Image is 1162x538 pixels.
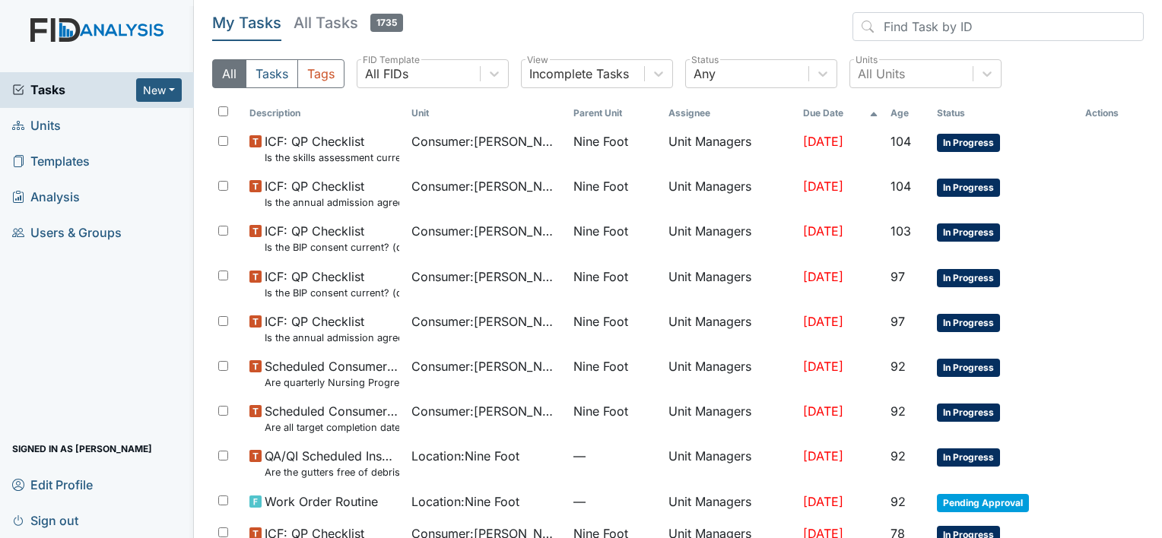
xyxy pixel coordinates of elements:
[891,494,906,509] span: 92
[265,492,378,511] span: Work Order Routine
[411,222,561,240] span: Consumer : [PERSON_NAME]
[265,357,399,390] span: Scheduled Consumer Chart Review Are quarterly Nursing Progress Notes/Visual Assessments completed...
[265,402,399,435] span: Scheduled Consumer Chart Review Are all target completion dates current (not expired)?
[246,59,298,88] button: Tasks
[12,221,122,245] span: Users & Groups
[411,402,561,420] span: Consumer : [PERSON_NAME]
[136,78,182,102] button: New
[891,448,906,464] span: 92
[803,223,843,239] span: [DATE]
[573,267,628,286] span: Nine Foot
[265,177,399,210] span: ICF: QP Checklist Is the annual admission agreement current? (document the date in the comment se...
[803,448,843,464] span: [DATE]
[12,508,78,532] span: Sign out
[12,437,152,460] span: Signed in as [PERSON_NAME]
[662,261,797,306] td: Unit Managers
[858,65,905,83] div: All Units
[265,375,399,390] small: Are quarterly Nursing Progress Notes/Visual Assessments completed by the end of the month followi...
[937,359,1000,377] span: In Progress
[662,396,797,441] td: Unit Managers
[803,314,843,329] span: [DATE]
[212,59,246,88] button: All
[370,14,403,32] span: 1735
[662,441,797,486] td: Unit Managers
[573,132,628,150] span: Nine Foot
[937,314,1000,332] span: In Progress
[411,492,519,511] span: Location : Nine Foot
[265,447,399,479] span: QA/QI Scheduled Inspection Are the gutters free of debris?
[294,12,403,33] h5: All Tasks
[212,12,281,33] h5: My Tasks
[573,447,656,465] span: —
[265,420,399,435] small: Are all target completion dates current (not expired)?
[212,59,344,88] div: Type filter
[891,359,906,374] span: 92
[852,12,1144,41] input: Find Task by ID
[265,150,399,165] small: Is the skills assessment current? (document the date in the comment section)
[12,114,61,138] span: Units
[265,240,399,255] small: Is the BIP consent current? (document the date, BIP number in the comment section)
[937,494,1029,512] span: Pending Approval
[937,269,1000,287] span: In Progress
[662,351,797,396] td: Unit Managers
[931,100,1079,126] th: Toggle SortBy
[573,492,656,511] span: —
[12,473,93,496] span: Edit Profile
[411,177,561,195] span: Consumer : [PERSON_NAME]
[265,222,399,255] span: ICF: QP Checklist Is the BIP consent current? (document the date, BIP number in the comment section)
[1079,100,1144,126] th: Actions
[891,314,905,329] span: 97
[573,222,628,240] span: Nine Foot
[405,100,567,126] th: Toggle SortBy
[662,171,797,216] td: Unit Managers
[937,179,1000,197] span: In Progress
[265,465,399,479] small: Are the gutters free of debris?
[662,486,797,518] td: Unit Managers
[937,134,1000,152] span: In Progress
[803,403,843,419] span: [DATE]
[803,269,843,284] span: [DATE]
[662,126,797,171] td: Unit Managers
[218,106,228,116] input: Toggle All Rows Selected
[411,312,561,331] span: Consumer : [PERSON_NAME]
[937,403,1000,422] span: In Progress
[265,331,399,345] small: Is the annual admission agreement current? (document the date in the comment section)
[803,494,843,509] span: [DATE]
[265,132,399,165] span: ICF: QP Checklist Is the skills assessment current? (document the date in the comment section)
[891,403,906,419] span: 92
[12,150,90,173] span: Templates
[884,100,931,126] th: Toggle SortBy
[891,223,911,239] span: 103
[265,195,399,210] small: Is the annual admission agreement current? (document the date in the comment section)
[662,100,797,126] th: Assignee
[937,448,1000,467] span: In Progress
[573,357,628,375] span: Nine Foot
[803,359,843,374] span: [DATE]
[12,81,136,99] a: Tasks
[567,100,662,126] th: Toggle SortBy
[265,312,399,345] span: ICF: QP Checklist Is the annual admission agreement current? (document the date in the comment se...
[243,100,405,126] th: Toggle SortBy
[573,177,628,195] span: Nine Foot
[803,134,843,149] span: [DATE]
[529,65,629,83] div: Incomplete Tasks
[411,132,561,150] span: Consumer : [PERSON_NAME]
[411,267,561,286] span: Consumer : [PERSON_NAME]
[573,402,628,420] span: Nine Foot
[265,267,399,300] span: ICF: QP Checklist Is the BIP consent current? (document the date, BIP number in the comment section)
[365,65,408,83] div: All FIDs
[662,216,797,261] td: Unit Managers
[265,286,399,300] small: Is the BIP consent current? (document the date, BIP number in the comment section)
[694,65,716,83] div: Any
[797,100,884,126] th: Toggle SortBy
[297,59,344,88] button: Tags
[662,306,797,351] td: Unit Managers
[891,269,905,284] span: 97
[937,223,1000,242] span: In Progress
[12,185,80,209] span: Analysis
[411,447,519,465] span: Location : Nine Foot
[803,179,843,194] span: [DATE]
[891,179,911,194] span: 104
[573,312,628,331] span: Nine Foot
